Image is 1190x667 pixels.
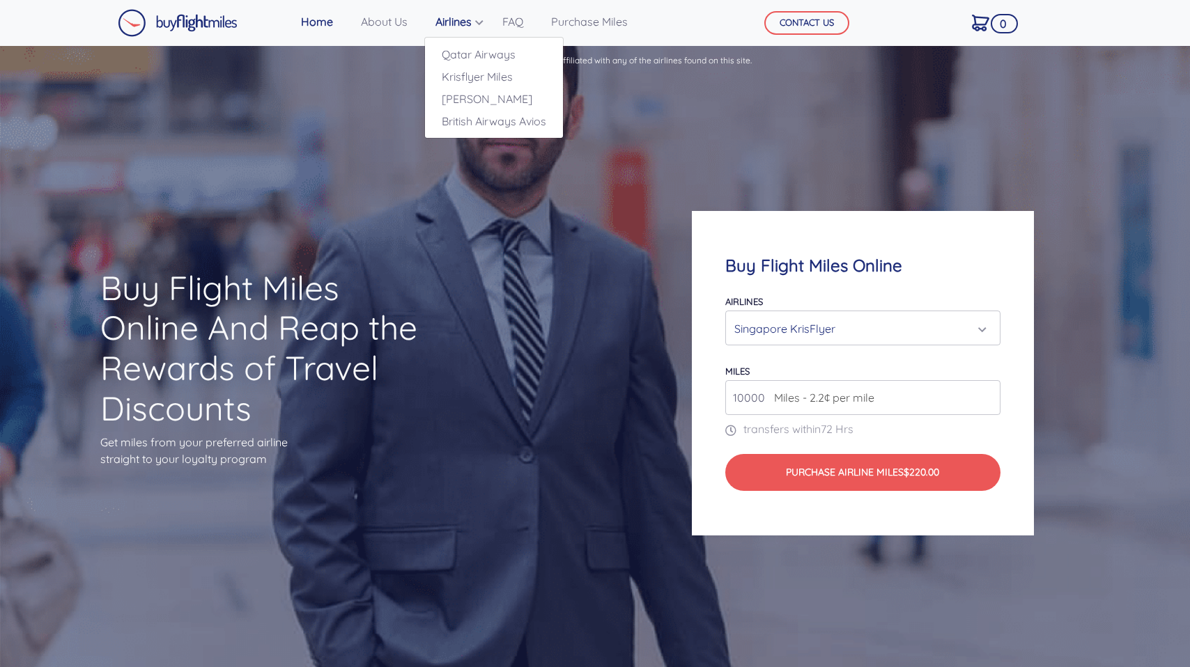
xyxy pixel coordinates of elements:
img: Cart [972,15,989,31]
span: 72 Hrs [821,422,853,436]
img: Buy Flight Miles Logo [118,9,238,37]
a: 0 [966,8,995,37]
a: Buy Flight Miles Logo [118,6,238,40]
span: $220.00 [904,466,939,478]
button: CONTACT US [764,11,849,35]
a: Purchase Miles [546,8,633,36]
a: About Us [355,8,413,36]
a: FAQ [497,8,529,36]
label: miles [725,366,750,377]
a: Qatar Airways [425,43,563,65]
div: Airlines [424,37,564,139]
button: Purchase Airline Miles$220.00 [725,454,1000,491]
a: Airlines [430,8,480,36]
a: Home [295,8,339,36]
h1: Buy Flight Miles Online And Reap the Rewards of Travel Discounts [100,268,435,428]
label: Airlines [725,296,763,307]
a: [PERSON_NAME] [425,88,563,110]
a: British Airways Avios [425,110,563,132]
span: 0 [991,14,1018,33]
h4: Buy Flight Miles Online [725,256,1000,276]
a: Krisflyer Miles [425,65,563,88]
span: Miles - 2.2¢ per mile [767,389,874,406]
div: Singapore KrisFlyer [734,315,983,342]
p: Get miles from your preferred airline straight to your loyalty program [100,434,435,467]
p: transfers within [725,421,1000,437]
button: Singapore KrisFlyer [725,311,1000,345]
